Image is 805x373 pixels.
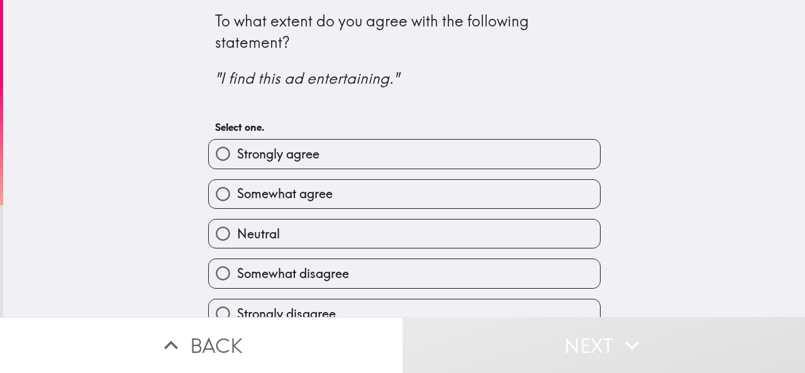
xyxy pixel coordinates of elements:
[237,305,336,323] span: Strongly disagree
[237,185,333,203] span: Somewhat agree
[209,299,600,328] button: Strongly disagree
[215,69,399,87] i: "I find this ad entertaining."
[209,220,600,248] button: Neutral
[237,225,280,243] span: Neutral
[209,140,600,168] button: Strongly agree
[215,11,594,89] div: To what extent do you agree with the following statement?
[237,265,349,282] span: Somewhat disagree
[402,317,805,373] button: Next
[215,120,594,134] h6: Select one.
[237,145,319,163] span: Strongly agree
[209,259,600,287] button: Somewhat disagree
[209,180,600,208] button: Somewhat agree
